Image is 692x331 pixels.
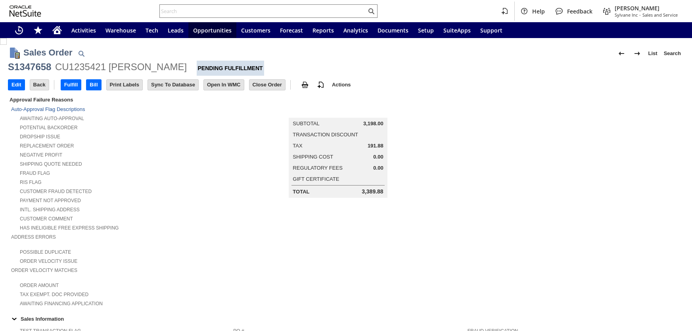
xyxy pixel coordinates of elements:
[61,80,81,90] input: Fulfill
[107,80,142,90] input: Print Labels
[71,27,96,34] span: Activities
[8,314,684,324] td: Sales Information
[20,225,119,231] a: Has Ineligible Free Express Shipping
[373,154,383,160] span: 0.00
[146,27,158,34] span: Tech
[48,22,67,38] a: Home
[293,132,358,138] a: Transaction Discount
[8,314,681,324] div: Sales Information
[633,49,642,58] img: Next
[368,143,383,149] span: 191.88
[615,12,638,18] span: Sylvane Inc
[141,22,163,38] a: Tech
[373,165,383,171] span: 0.00
[645,47,661,60] a: List
[20,207,80,212] a: Intl. Shipping Address
[289,105,387,118] caption: Summary
[316,80,326,90] img: add-record.svg
[617,49,626,58] img: Previous
[77,49,86,58] img: Quick Find
[275,22,308,38] a: Forecast
[567,8,592,15] span: Feedback
[20,258,77,264] a: Order Velocity Issue
[480,27,502,34] span: Support
[29,22,48,38] div: Shortcuts
[86,80,101,90] input: Bill
[52,25,62,35] svg: Home
[661,47,684,60] a: Search
[11,268,77,273] a: Order Velocity Matches
[293,154,333,160] a: Shipping Cost
[615,4,678,12] span: [PERSON_NAME]
[532,8,545,15] span: Help
[639,12,641,18] span: -
[14,25,24,35] svg: Recent Records
[10,22,29,38] a: Recent Records
[168,27,184,34] span: Leads
[101,22,141,38] a: Warehouse
[20,143,74,149] a: Replacement Order
[11,106,85,112] a: Auto-Approval Flag Descriptions
[373,22,413,38] a: Documents
[20,283,59,288] a: Order Amount
[339,22,373,38] a: Analytics
[439,22,475,38] a: SuiteApps
[160,6,366,16] input: Search
[642,12,678,18] span: Sales and Service
[236,22,275,38] a: Customers
[20,249,71,255] a: Possible Duplicate
[105,27,136,34] span: Warehouse
[475,22,507,38] a: Support
[188,22,236,38] a: Opportunities
[8,95,230,104] div: Approval Failure Reasons
[293,176,339,182] a: Gift Certificate
[378,27,408,34] span: Documents
[20,180,42,185] a: RIS flag
[148,80,198,90] input: Sync To Database
[280,27,303,34] span: Forecast
[418,27,434,34] span: Setup
[20,189,92,194] a: Customer Fraud Detected
[204,80,244,90] input: Open In WMC
[163,22,188,38] a: Leads
[10,6,41,17] svg: logo
[20,116,84,121] a: Awaiting Auto-Approval
[293,165,342,171] a: Regulatory Fees
[241,27,270,34] span: Customers
[67,22,101,38] a: Activities
[23,46,73,59] h1: Sales Order
[55,61,187,73] div: CU1235421 [PERSON_NAME]
[312,27,334,34] span: Reports
[8,61,51,73] div: S1347658
[413,22,439,38] a: Setup
[20,198,81,203] a: Payment not approved
[20,301,103,306] a: Awaiting Financing Application
[249,80,285,90] input: Close Order
[20,292,88,297] a: Tax Exempt. Doc Provided
[293,121,319,126] a: Subtotal
[20,134,60,140] a: Dropship Issue
[20,161,82,167] a: Shipping Quote Needed
[362,188,383,195] span: 3,389.88
[193,27,232,34] span: Opportunities
[443,27,471,34] span: SuiteApps
[30,80,49,90] input: Back
[8,80,25,90] input: Edit
[197,61,264,76] div: Pending Fulfillment
[329,82,354,88] a: Actions
[343,27,368,34] span: Analytics
[20,170,50,176] a: Fraud Flag
[20,152,62,158] a: Negative Profit
[20,125,78,130] a: Potential Backorder
[293,189,309,195] a: Total
[11,234,56,240] a: Address Errors
[33,25,43,35] svg: Shortcuts
[363,121,383,127] span: 3,198.00
[300,80,310,90] img: print.svg
[308,22,339,38] a: Reports
[293,143,302,149] a: Tax
[20,216,73,222] a: Customer Comment
[366,6,376,16] svg: Search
